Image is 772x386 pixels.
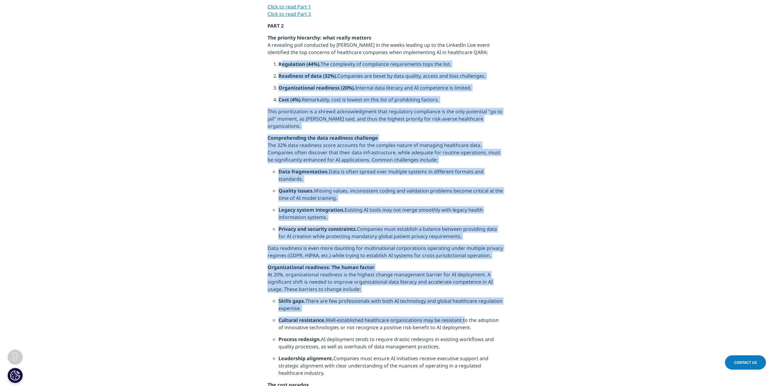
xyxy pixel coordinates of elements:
[278,72,504,84] li: Companies are beset by data quality, access and bias challenges.
[278,84,355,91] strong: Organizational readiness (20%).
[278,317,326,323] strong: Cultural resistance.
[278,84,504,96] li: Internal data literacy and AI competence is limited.
[278,226,357,232] strong: Privacy and security constraints.
[278,60,504,72] li: The complexity of compliance requirements tops the list.
[268,22,284,29] strong: PART 2
[734,360,757,365] span: Contact Us
[268,244,504,264] p: Data readiness is even more daunting for multinational corporations operating under multiple priv...
[268,11,311,17] a: Click to read Part 3
[278,297,504,316] li: There are few professionals with both AI technology and global healthcare regulation expertise.
[278,298,305,304] strong: Skills gaps.
[278,207,345,213] strong: Legacy system integration.
[278,336,504,355] li: AI deployment tends to require drastic redesigns in existing workflows and quality processes, as ...
[278,73,337,79] strong: Readiness of data (32%).
[278,225,504,244] li: Companies must establish a balance between providing data for AI creation while protecting mandat...
[278,206,504,225] li: Existing AI tools may not merge smoothly with legacy health information systems.
[268,3,311,10] a: Click to read Part 1
[278,61,321,67] strong: Regulation (44%).
[278,355,333,362] strong: Leadership alignment.
[268,264,504,297] p: At 20%, organizational readiness is the highest change management barrier for AI deployment. A si...
[725,355,766,370] a: Contact Us
[8,368,23,383] button: Impostazioni cookie
[278,168,504,187] li: Data is often spread over multiple systems in different formats and standards.
[268,135,378,141] strong: Comprehending the data readiness challenge
[268,34,371,41] strong: The priority hierarchy: what really matters
[278,336,321,343] strong: Process redesign.
[278,187,504,206] li: Missing values, inconsistent coding and validation problems become critical at the time of AI mod...
[268,264,374,271] strong: Organizational readiness: The human factor
[268,108,504,134] p: This prioritization is a shrewd acknowledgment that regulatory compliance is the only potential "...
[278,96,504,108] li: Remarkably, cost is lowest on this list of prohibiting factors.
[278,355,504,381] li: Companies must ensure AI initiatives receive executive support and strategic alignment with clear...
[278,187,314,194] strong: Quality issues.
[278,96,302,103] strong: Cost (4%).
[268,134,504,168] p: The 32% data readiness score accounts for the complex nature of managing healthcare data. Compani...
[268,34,504,60] p: A revealing poll conducted by [PERSON_NAME] in the weeks leading up to the LinkedIn Live event id...
[278,168,329,175] strong: Data fragmentation.
[278,316,504,336] li: Well-established healthcare organizations may be resistant to the adoption of innovative technolo...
